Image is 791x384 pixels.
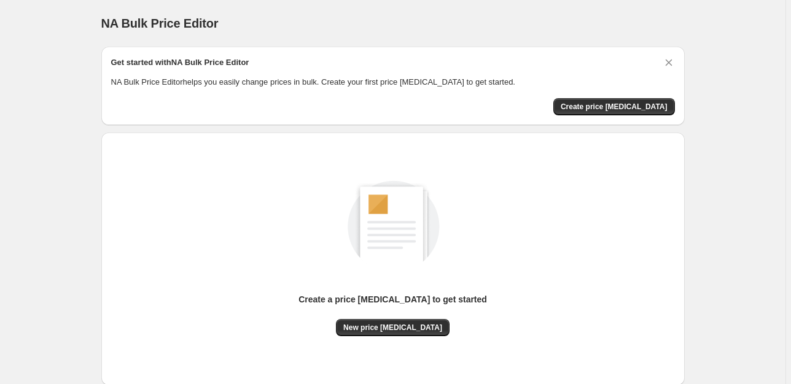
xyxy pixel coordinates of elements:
[101,17,219,30] span: NA Bulk Price Editor
[111,76,675,88] p: NA Bulk Price Editor helps you easily change prices in bulk. Create your first price [MEDICAL_DAT...
[298,293,487,305] p: Create a price [MEDICAL_DATA] to get started
[336,319,450,336] button: New price [MEDICAL_DATA]
[343,323,442,332] span: New price [MEDICAL_DATA]
[553,98,675,115] button: Create price change job
[663,56,675,69] button: Dismiss card
[561,102,668,112] span: Create price [MEDICAL_DATA]
[111,56,249,69] h2: Get started with NA Bulk Price Editor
